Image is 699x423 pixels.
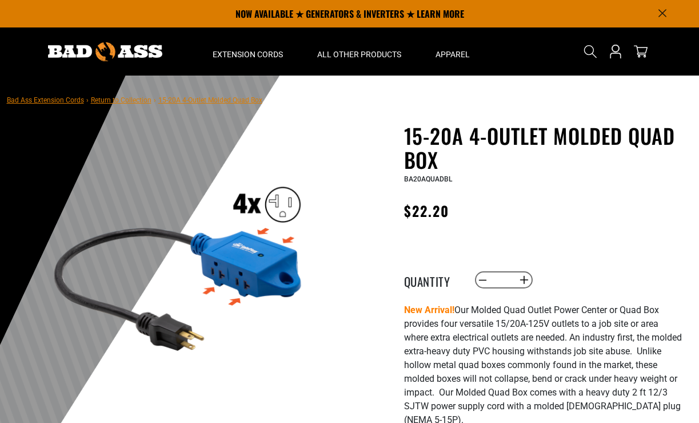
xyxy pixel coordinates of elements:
[195,27,300,76] summary: Extension Cords
[7,96,84,104] a: Bad Ass Extension Cords
[404,272,461,287] label: Quantity
[48,42,162,61] img: Bad Ass Extension Cords
[213,49,283,60] span: Extension Cords
[154,96,156,104] span: ›
[317,49,401,60] span: All Other Products
[404,124,684,172] h1: 15-20A 4-Outlet Molded Quad Box
[404,305,454,315] strong: New Arrival!
[158,96,262,104] span: 15-20A 4-Outlet Molded Quad Box
[91,96,151,104] a: Return to Collection
[404,175,452,183] span: BA20AQUADBL
[581,42,600,61] summary: Search
[86,96,89,104] span: ›
[418,27,487,76] summary: Apparel
[300,27,418,76] summary: All Other Products
[436,49,470,60] span: Apparel
[7,93,262,106] nav: breadcrumbs
[404,200,449,221] span: $22.20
